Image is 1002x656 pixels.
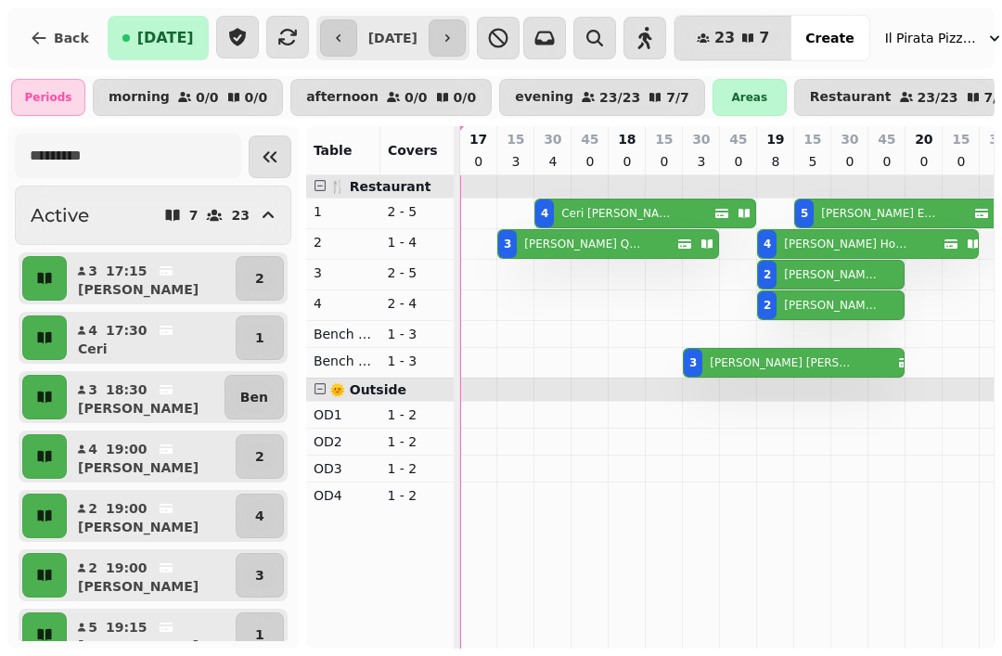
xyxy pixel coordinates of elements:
[71,553,232,598] button: 219:00[PERSON_NAME]
[821,206,939,221] p: [PERSON_NAME] Egerton
[599,91,640,104] p: 23 / 23
[231,209,249,222] p: 23
[329,382,406,397] span: 🌞 Outside
[689,355,697,370] div: 3
[561,206,679,221] p: Ceri [PERSON_NAME]
[106,618,148,637] p: 19:15
[314,352,373,370] p: Bench Right
[196,91,219,104] p: 0 / 0
[87,440,98,458] p: 4
[801,206,808,221] div: 5
[657,152,672,171] p: 0
[290,79,492,116] button: afternoon0/00/0
[713,79,787,116] div: Areas
[790,16,868,60] button: Create
[78,399,199,418] p: [PERSON_NAME]
[137,31,194,45] span: [DATE]
[387,202,446,221] p: 2 - 5
[918,91,958,104] p: 23 / 23
[764,298,771,313] div: 2
[314,459,373,478] p: OD3
[541,206,548,221] div: 4
[255,566,264,585] p: 3
[387,264,446,282] p: 2 - 5
[245,91,268,104] p: 0 / 0
[805,32,854,45] span: Create
[189,209,199,222] p: 7
[71,375,221,419] button: 318:30[PERSON_NAME]
[87,262,98,280] p: 3
[515,90,573,105] p: evening
[71,434,232,479] button: 419:00[PERSON_NAME]
[694,152,709,171] p: 3
[880,152,894,171] p: 0
[255,269,264,288] p: 2
[314,143,353,158] span: Table
[236,553,284,598] button: 3
[236,256,284,301] button: 2
[240,388,268,406] p: Ben
[87,559,98,577] p: 2
[54,32,89,45] span: Back
[78,518,199,536] p: [PERSON_NAME]
[759,31,769,45] span: 7
[329,179,431,194] span: 🍴 Restaurant
[93,79,283,116] button: morning0/00/0
[674,16,791,60] button: 237
[236,494,284,538] button: 4
[504,237,511,251] div: 3
[655,130,673,148] p: 15
[106,262,148,280] p: 17:15
[78,577,199,596] p: [PERSON_NAME]
[255,328,264,347] p: 1
[71,315,232,360] button: 417:30Ceri
[15,186,291,245] button: Active723
[387,459,446,478] p: 1 - 2
[314,486,373,505] p: OD4
[106,559,148,577] p: 19:00
[524,237,642,251] p: [PERSON_NAME] Quelch
[952,130,970,148] p: 15
[917,152,931,171] p: 0
[236,434,284,479] button: 2
[387,486,446,505] p: 1 - 2
[714,31,735,45] span: 23
[225,375,284,419] button: Ben
[405,91,428,104] p: 0 / 0
[915,130,932,148] p: 20
[306,90,379,105] p: afternoon
[387,432,446,451] p: 1 - 2
[314,432,373,451] p: OD2
[666,91,689,104] p: 7 / 7
[764,237,771,251] div: 4
[78,340,107,358] p: Ceri
[87,499,98,518] p: 2
[768,152,783,171] p: 8
[766,130,784,148] p: 19
[314,202,373,221] p: 1
[618,130,636,148] p: 18
[764,267,771,282] div: 2
[387,352,446,370] p: 1 - 3
[31,202,89,228] h2: Active
[469,130,487,148] p: 17
[841,130,858,148] p: 30
[87,618,98,637] p: 5
[106,321,148,340] p: 17:30
[471,152,486,171] p: 0
[255,447,264,466] p: 2
[885,29,978,47] span: Il Pirata Pizzata
[842,152,857,171] p: 0
[87,321,98,340] p: 4
[314,233,373,251] p: 2
[581,130,598,148] p: 45
[784,298,879,313] p: [PERSON_NAME] [PERSON_NAME]
[507,130,524,148] p: 15
[729,130,747,148] p: 45
[803,130,821,148] p: 15
[314,325,373,343] p: Bench Left
[387,294,446,313] p: 2 - 4
[388,143,438,158] span: Covers
[106,380,148,399] p: 18:30
[15,16,104,60] button: Back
